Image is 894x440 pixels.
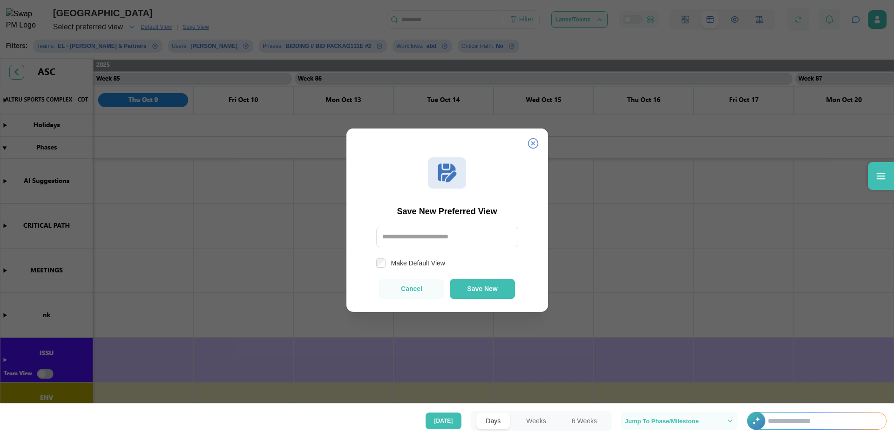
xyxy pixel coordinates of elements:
[467,285,497,292] span: Save New
[386,258,445,268] label: Make Default View
[359,207,535,216] div: Save New Preferred View
[625,418,699,424] span: Jump To Phase/Milestone
[401,285,422,292] span: Cancel
[517,413,555,429] button: Weeks
[476,413,510,429] button: Days
[434,413,453,429] span: [DATE]
[379,279,444,299] button: Cancel
[450,279,515,299] button: Save New
[747,412,887,430] div: +
[562,413,606,429] button: 6 Weeks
